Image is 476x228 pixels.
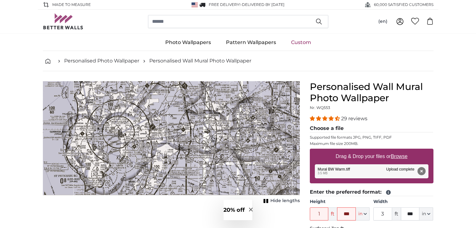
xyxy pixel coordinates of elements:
[310,105,330,110] span: Nr. WQ553
[158,34,218,51] a: Photo Wallpapers
[149,57,251,65] a: Personalised Wall Mural Photo Wallpaper
[218,34,284,51] a: Pattern Wallpapers
[209,2,240,7] span: FREE delivery!
[192,2,198,7] img: United States
[43,51,433,71] nav: breadcrumbs
[374,2,433,7] span: 60,000 SATISFIED CUSTOMERS
[242,2,284,7] span: Delivered by [DATE]
[310,116,341,121] span: 4.34 stars
[43,81,300,205] div: 1 of 1
[373,199,433,205] label: Width
[270,198,300,204] span: Hide lengths
[52,2,91,7] span: Made to Measure
[392,207,401,221] span: ft
[341,116,367,121] span: 29 reviews
[358,211,362,217] span: in
[422,211,426,217] span: in
[328,207,337,221] span: ft
[310,188,433,196] legend: Enter the preferred format:
[391,154,407,159] u: Browse
[240,2,284,7] span: -
[333,150,410,163] label: Drag & Drop your files or
[43,13,84,29] img: Betterwalls
[284,34,319,51] a: Custom
[310,135,433,140] p: Supported file formats JPG, PNG, TIFF, PDF
[310,199,370,205] label: Height
[310,125,433,132] legend: Choose a file
[310,81,433,104] h1: Personalised Wall Mural Photo Wallpaper
[310,141,433,146] p: Maximum file size 200MB.
[356,207,370,221] button: in
[419,207,433,221] button: in
[373,16,392,27] button: (en)
[64,57,139,65] a: Personalised Photo Wallpaper
[262,196,300,205] button: Hide lengths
